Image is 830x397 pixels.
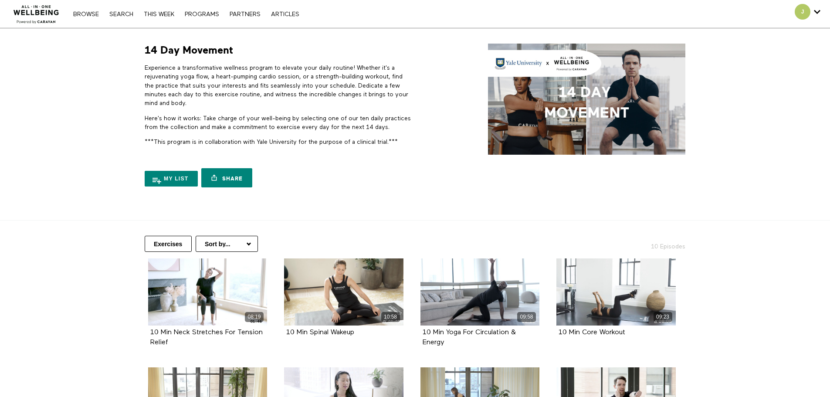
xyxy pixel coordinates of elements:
h1: 14 Day Movement [145,44,233,57]
a: Browse [69,11,103,17]
button: My list [145,171,198,187]
p: Here's how it works: Take charge of your well-being by selecting one of our ten daily practices f... [145,114,412,132]
a: 10 Min Yoga For Circulation & Energy 09:58 [420,258,540,326]
h2: 10 Episodes [593,236,691,251]
a: Search [105,11,138,17]
nav: Primary [69,10,303,18]
a: 10 Min Spinal Wakeup [286,329,354,336]
p: ***This program is in collaboration with Yale University for the purpose of a clinical trial.*** [145,138,412,146]
a: 10 Min Core Workout [559,329,625,336]
a: 10 Min Neck Stretches For Tension Relief 08:19 [148,258,268,326]
strong: 10 Min Core Workout [559,329,625,336]
strong: 10 Min Spinal Wakeup [286,329,354,336]
div: 10:58 [381,312,400,322]
a: 10 Min Core Workout 09:23 [556,258,676,326]
a: 10 Min Yoga For Circulation & Energy [423,329,516,346]
div: 09:58 [517,312,536,322]
strong: 10 Min Yoga For Circulation & Energy [423,329,516,346]
div: 09:23 [654,312,672,322]
a: 10 Min Neck Stretches For Tension Relief [150,329,263,346]
strong: 10 Min Neck Stretches For Tension Relief [150,329,263,346]
a: ARTICLES [267,11,304,17]
a: THIS WEEK [139,11,179,17]
a: PROGRAMS [180,11,224,17]
div: 08:19 [245,312,264,322]
a: 10 Min Spinal Wakeup 10:58 [284,258,403,326]
a: Share [201,168,252,188]
img: 14 Day Movement [488,44,685,155]
p: Experience a transformative wellness program to elevate your daily routine! Whether it's a rejuve... [145,64,412,108]
a: PARTNERS [225,11,265,17]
